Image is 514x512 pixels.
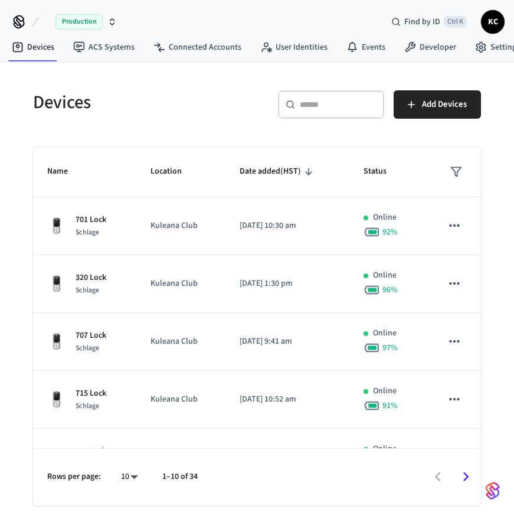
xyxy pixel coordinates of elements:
[251,37,337,58] a: User Identities
[150,393,211,406] p: Kuleana Club
[115,468,143,485] div: 10
[144,37,251,58] a: Connected Accounts
[444,16,467,28] span: Ctrl K
[150,220,211,232] p: Kuleana Club
[481,10,505,34] button: KC
[373,385,397,397] p: Online
[47,217,66,236] img: Yale Assure Touchscreen Wifi Smart Lock, Satin Nickel, Front
[373,327,397,340] p: Online
[373,211,397,224] p: Online
[364,162,402,181] span: Status
[395,37,466,58] a: Developer
[64,37,144,58] a: ACS Systems
[76,214,106,226] p: 701 Lock
[240,393,335,406] p: [DATE] 10:52 am
[373,269,397,282] p: Online
[240,162,316,181] span: Date added(HST)
[76,343,99,353] span: Schlage
[482,11,503,32] span: KC
[150,278,211,290] p: Kuleana Club
[382,284,398,296] span: 96 %
[240,335,335,348] p: [DATE] 9:41 am
[76,272,106,284] p: 320 Lock
[2,37,64,58] a: Devices
[382,342,398,354] span: 97 %
[486,481,500,500] img: SeamLogoGradient.69752ec5.svg
[76,285,99,295] span: Schlage
[47,332,66,351] img: Yale Assure Touchscreen Wifi Smart Lock, Satin Nickel, Front
[422,97,467,112] span: Add Devices
[373,443,397,455] p: Online
[76,387,106,400] p: 715 Lock
[33,90,250,115] h5: Devices
[150,335,211,348] p: Kuleana Club
[47,275,66,293] img: Yale Assure Touchscreen Wifi Smart Lock, Satin Nickel, Front
[162,471,198,483] p: 1–10 of 34
[47,471,101,483] p: Rows per page:
[47,162,83,181] span: Name
[382,400,398,412] span: 91 %
[76,330,106,342] p: 707 Lock
[394,90,481,119] button: Add Devices
[452,463,480,491] button: Go to next page
[337,37,395,58] a: Events
[382,11,476,32] div: Find by IDCtrl K
[76,401,99,411] span: Schlage
[150,162,197,181] span: Location
[55,14,103,30] span: Production
[76,445,106,458] p: 316 Lock
[47,390,66,409] img: Yale Assure Touchscreen Wifi Smart Lock, Satin Nickel, Front
[404,16,440,28] span: Find by ID
[240,278,335,290] p: [DATE] 1:30 pm
[240,220,335,232] p: [DATE] 10:30 am
[76,227,99,237] span: Schlage
[382,226,398,238] span: 92 %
